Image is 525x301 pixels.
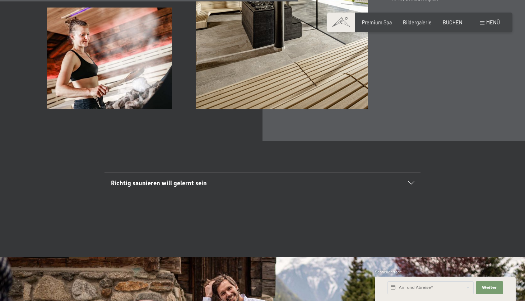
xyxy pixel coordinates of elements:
[362,19,392,25] a: Premium Spa
[476,281,503,294] button: Weiter
[375,269,402,274] span: Schnellanfrage
[403,19,432,25] a: Bildergalerie
[486,19,500,25] span: Menü
[111,180,207,187] span: Richtig saunieren will gelernt sein
[443,19,463,25] a: BUCHEN
[482,285,497,291] span: Weiter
